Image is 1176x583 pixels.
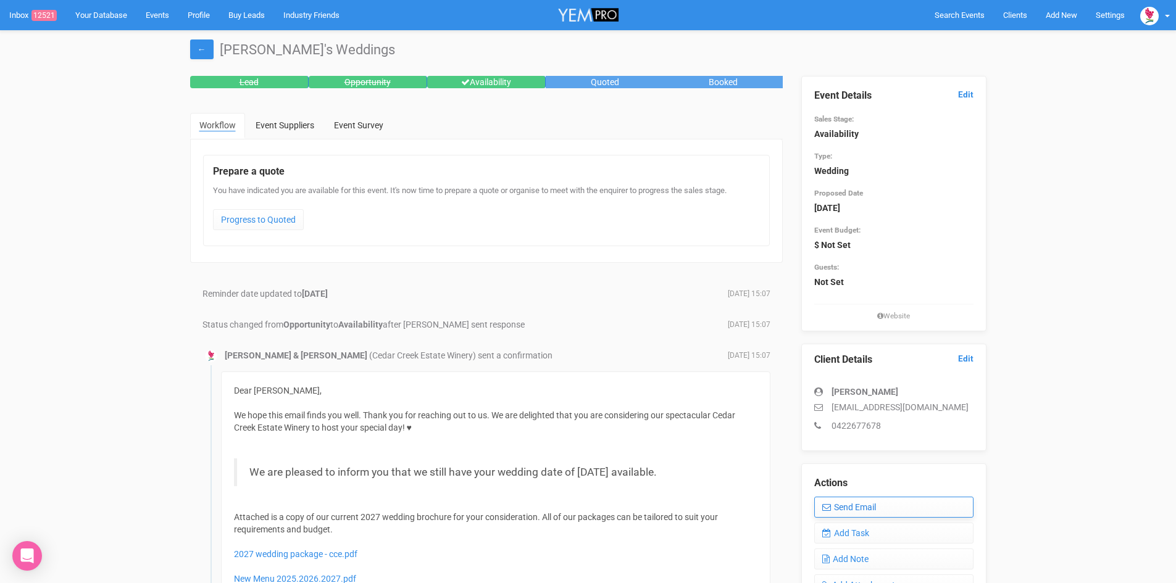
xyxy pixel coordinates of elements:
[234,409,757,458] div: We hope this email finds you well. Thank you for reaching out to us. We are delighted that you ar...
[225,350,367,360] strong: [PERSON_NAME] & [PERSON_NAME]
[234,384,757,397] div: Dear [PERSON_NAME],
[190,43,986,57] h1: [PERSON_NAME]'s Weddings
[12,541,42,571] div: Open Intercom Messenger
[546,76,664,88] div: Quoted
[213,185,760,236] div: You have indicated you are available for this event. It's now time to prepare a quote or organise...
[814,263,839,271] small: Guests:
[814,203,840,213] strong: [DATE]
[190,76,309,88] div: Lead
[283,320,330,329] strong: Opportunity
[728,320,770,330] span: [DATE] 15:07
[190,113,245,139] a: Workflow
[202,320,525,329] span: Status changed from to after [PERSON_NAME] sent response
[814,311,974,321] small: Website
[234,458,757,486] blockquote: We are pleased to inform you that we still have your wedding date of [DATE] available.
[814,89,974,103] legend: Event Details
[814,152,832,160] small: Type:
[935,10,985,20] span: Search Events
[213,165,760,179] legend: Prepare a quote
[246,113,323,138] a: Event Suppliers
[814,401,974,413] p: [EMAIL_ADDRESS][DOMAIN_NAME]
[369,350,553,360] span: (Cedar Creek Estate Winery) sent a confirmation
[814,476,974,490] legend: Actions
[325,113,393,138] a: Event Survey
[814,240,851,250] strong: $ Not Set
[814,548,974,569] a: Add Note
[205,350,217,362] img: open-uri20190322-4-14wp8y4
[814,420,974,432] p: 0422677678
[814,189,863,197] small: Proposed Date
[814,226,861,234] small: Event Budget:
[31,10,57,21] span: 12521
[309,76,427,88] div: Opportunity
[814,277,844,287] strong: Not Set
[728,289,770,299] span: [DATE] 15:07
[814,497,974,518] a: Send Email
[814,115,854,123] small: Sales Stage:
[338,320,383,329] strong: Availability
[1003,10,1027,20] span: Clients
[728,350,770,361] span: [DATE] 15:07
[814,129,859,139] strong: Availability
[234,549,357,559] a: 2027 wedding package - cce.pdf
[213,209,304,230] a: Progress to Quoted
[1140,7,1159,25] img: open-uri20190322-4-14wp8y4
[832,387,898,397] strong: [PERSON_NAME]
[814,523,974,544] a: Add Task
[302,289,328,299] b: [DATE]
[958,353,974,365] a: Edit
[190,39,214,59] a: ←
[958,89,974,101] a: Edit
[664,76,783,88] div: Booked
[427,76,546,88] div: Availability
[814,353,974,367] legend: Client Details
[814,166,849,176] strong: Wedding
[1046,10,1077,20] span: Add New
[202,289,328,299] span: Reminder date updated to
